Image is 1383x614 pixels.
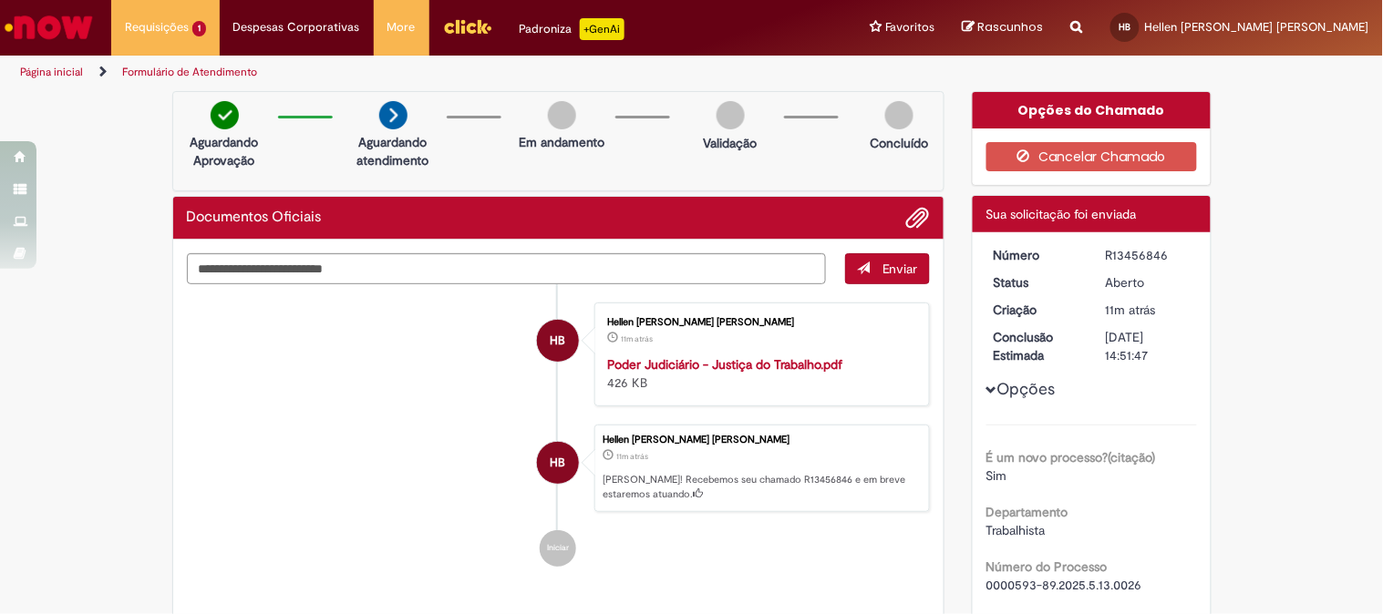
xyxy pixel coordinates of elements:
img: ServiceNow [2,9,96,46]
span: Sim [986,467,1007,484]
span: HB [551,441,566,485]
time: 28/08/2025 10:51:43 [1106,302,1156,318]
img: img-circle-grey.png [548,101,576,129]
span: Favoritos [885,18,935,36]
textarea: Digite sua mensagem aqui... [187,253,827,284]
div: Opções do Chamado [973,92,1211,128]
span: Trabalhista [986,522,1046,538]
p: Aguardando Aprovação [181,133,269,169]
dt: Conclusão Estimada [980,328,1092,364]
div: 426 KB [607,355,911,392]
a: Poder Judiciário - Justiça do Trabalho.pdf [607,356,842,373]
div: Hellen [PERSON_NAME] [PERSON_NAME] [607,317,911,328]
div: [DATE] 14:51:47 [1106,328,1191,364]
div: Padroniza [520,18,624,40]
p: Aguardando atendimento [349,133,438,169]
time: 28/08/2025 10:51:43 [616,451,648,462]
span: Rascunhos [978,18,1044,36]
div: Hellen Raquel De Lima Simplicio Braga [537,442,579,484]
dt: Número [980,246,1092,264]
div: Hellen [PERSON_NAME] [PERSON_NAME] [603,435,920,445]
span: More [387,18,416,36]
span: HB [1120,21,1131,33]
span: 11m atrás [1106,302,1156,318]
span: 0000593-89.2025.5.13.0026 [986,577,1142,593]
b: Departamento [986,504,1068,520]
div: Aberto [1106,273,1191,292]
ul: Histórico de tíquete [187,284,931,585]
b: Número do Processo [986,558,1108,575]
li: Hellen Raquel De Lima Simplicio Braga [187,425,931,512]
span: Despesas Corporativas [233,18,360,36]
p: [PERSON_NAME]! Recebemos seu chamado R13456846 e em breve estaremos atuando. [603,473,920,501]
span: Enviar [882,261,918,277]
time: 28/08/2025 10:51:36 [621,333,653,344]
button: Adicionar anexos [906,206,930,230]
img: img-circle-grey.png [717,101,745,129]
div: 28/08/2025 10:51:43 [1106,301,1191,319]
span: HB [551,319,566,363]
span: Hellen [PERSON_NAME] [PERSON_NAME] [1145,19,1369,35]
div: R13456846 [1106,246,1191,264]
ul: Trilhas de página [14,56,908,89]
button: Enviar [845,253,930,284]
span: Sua solicitação foi enviada [986,206,1137,222]
p: Concluído [870,134,928,152]
span: Requisições [125,18,189,36]
h2: Documentos Oficiais Histórico de tíquete [187,210,322,226]
p: +GenAi [580,18,624,40]
p: Em andamento [519,133,604,151]
button: Cancelar Chamado [986,142,1197,171]
p: Validação [704,134,758,152]
dt: Status [980,273,1092,292]
a: Página inicial [20,65,83,79]
span: 11m atrás [616,451,648,462]
img: check-circle-green.png [211,101,239,129]
a: Rascunhos [963,19,1044,36]
b: É um novo processo?(citação) [986,449,1156,466]
div: Hellen Raquel De Lima Simplicio Braga [537,320,579,362]
span: 1 [192,21,206,36]
dt: Criação [980,301,1092,319]
img: img-circle-grey.png [885,101,913,129]
span: 11m atrás [621,333,653,344]
img: click_logo_yellow_360x200.png [443,13,492,40]
img: arrow-next.png [379,101,408,129]
a: Formulário de Atendimento [122,65,257,79]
